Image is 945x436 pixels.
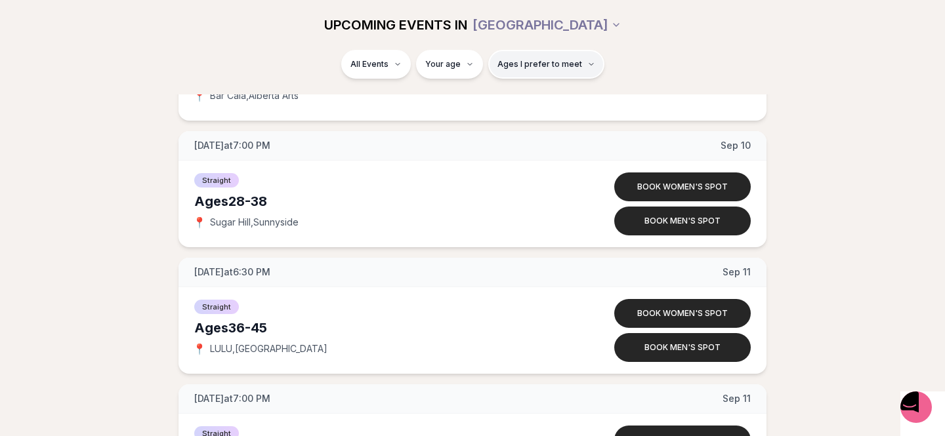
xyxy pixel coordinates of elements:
[194,192,564,210] div: Ages 28-38
[614,207,751,235] button: Book men's spot
[350,59,388,69] span: All Events
[324,16,467,34] span: UPCOMING EVENTS IN
[194,217,205,228] span: 📍
[614,172,751,201] button: Book women's spot
[194,173,239,188] span: Straight
[194,90,205,101] span: 📍
[416,50,483,79] button: Your age
[194,139,270,152] span: [DATE] at 7:00 PM
[341,50,411,79] button: All Events
[194,319,564,337] div: Ages 36-45
[497,59,582,69] span: Ages I prefer to meet
[194,300,239,314] span: Straight
[210,216,299,229] span: Sugar Hill , Sunnyside
[614,299,751,328] button: Book women's spot
[488,50,604,79] button: Ages I prefer to meet
[723,266,751,279] span: Sep 11
[425,59,461,69] span: Your age
[194,392,270,405] span: [DATE] at 7:00 PM
[194,266,270,279] span: [DATE] at 6:30 PM
[614,333,751,362] button: Book men's spot
[210,342,327,355] span: LULU , [GEOGRAPHIC_DATA]
[210,89,299,102] span: Bar Cala , Alberta Arts
[721,139,751,152] span: Sep 10
[194,344,205,354] span: 📍
[723,392,751,405] span: Sep 11
[472,10,621,39] button: [GEOGRAPHIC_DATA]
